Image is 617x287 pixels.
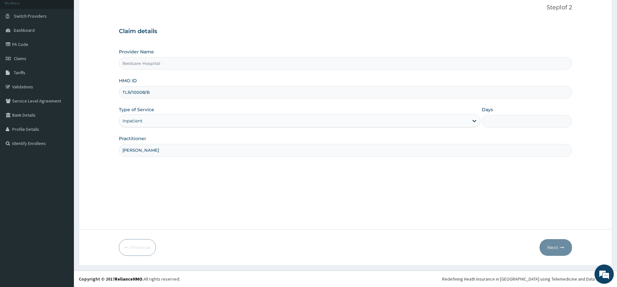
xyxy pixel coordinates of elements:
input: Enter HMO ID [119,86,572,99]
div: Chat with us now [33,36,108,44]
div: Minimize live chat window [105,3,121,19]
span: Tariffs [14,70,25,76]
strong: Copyright © 2017 . [79,276,144,282]
span: We're online! [37,81,89,146]
label: Days [482,106,493,113]
span: Claims [14,56,26,61]
label: Type of Service [119,106,154,113]
button: Previous [119,239,156,256]
div: Inpatient [122,118,143,124]
p: Step 1 of 2 [119,4,572,11]
footer: All rights reserved. [74,271,617,287]
button: Next [540,239,572,256]
label: Practitioner [119,135,146,142]
input: Enter Name [119,144,572,157]
span: Dashboard [14,27,35,33]
label: Provider Name [119,49,154,55]
h3: Claim details [119,28,572,35]
span: Switch Providers [14,13,47,19]
textarea: Type your message and hit 'Enter' [3,175,122,198]
a: RelianceHMO [115,276,142,282]
label: HMO ID [119,77,137,84]
img: d_794563401_company_1708531726252_794563401 [12,32,26,48]
div: Redefining Heath Insurance in [GEOGRAPHIC_DATA] using Telemedicine and Data Science! [442,276,612,282]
